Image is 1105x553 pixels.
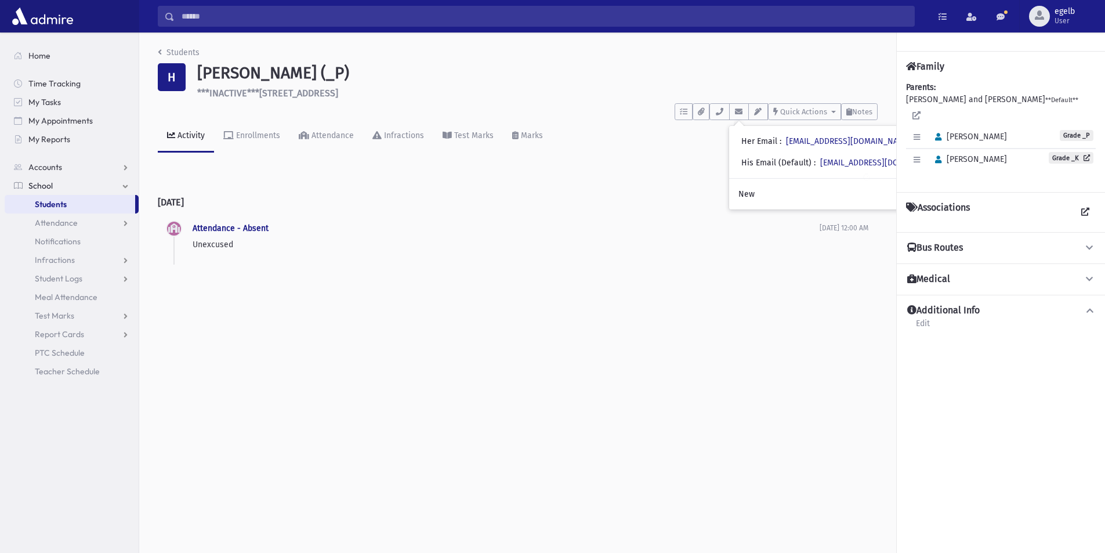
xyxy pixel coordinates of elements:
div: His Email (Default) [741,157,945,169]
span: Grade _P [1060,130,1093,141]
a: Marks [503,120,552,153]
a: Grade _K [1049,152,1093,164]
button: Additional Info [906,305,1096,317]
span: egelb [1055,7,1075,16]
img: AdmirePro [9,5,76,28]
a: My Appointments [5,111,139,130]
a: Notifications [5,232,139,251]
input: Search [175,6,914,27]
span: My Appointments [28,115,93,126]
span: [PERSON_NAME] [930,154,1007,164]
b: Parents: [906,82,936,92]
a: [EMAIL_ADDRESS][DOMAIN_NAME] [820,158,945,168]
a: Attendance - Absent [193,223,269,233]
a: Test Marks [433,120,503,153]
a: Attendance [5,214,139,232]
span: Home [28,50,50,61]
a: [EMAIL_ADDRESS][DOMAIN_NAME] [786,136,911,146]
button: Quick Actions [768,103,841,120]
p: Unexcused [193,238,820,251]
span: Report Cards [35,329,84,339]
span: [DATE] 12:00 AM [820,224,868,232]
span: Notifications [35,236,81,247]
a: Accounts [5,158,139,176]
span: Infractions [35,255,75,265]
span: Meal Attendance [35,292,97,302]
span: Teacher Schedule [35,366,100,377]
h4: Medical [907,273,950,285]
a: Student Logs [5,269,139,288]
a: School [5,176,139,195]
span: School [28,180,53,191]
a: Report Cards [5,325,139,344]
span: : [780,136,781,146]
a: Infractions [363,120,433,153]
a: PTC Schedule [5,344,139,362]
span: Student Logs [35,273,82,284]
a: Time Tracking [5,74,139,93]
span: Test Marks [35,310,74,321]
div: Infractions [382,131,424,140]
h4: Additional Info [907,305,980,317]
a: Teacher Schedule [5,362,139,381]
a: My Reports [5,130,139,149]
a: Activity [158,120,214,153]
span: Time Tracking [28,78,81,89]
button: Notes [841,103,878,120]
span: : [814,158,816,168]
span: Attendance [35,218,78,228]
span: User [1055,16,1075,26]
span: Students [35,199,67,209]
a: Students [5,195,135,214]
span: Accounts [28,162,62,172]
div: Attendance [309,131,354,140]
span: Quick Actions [780,107,827,116]
div: Her Email [741,135,911,147]
div: Activity [175,131,205,140]
nav: breadcrumb [158,46,200,63]
a: Infractions [5,251,139,269]
div: H [158,63,186,91]
h4: Family [906,61,944,72]
div: Marks [519,131,543,140]
h2: [DATE] [158,187,878,217]
span: My Tasks [28,97,61,107]
a: View all Associations [1075,202,1096,223]
a: Home [5,46,139,65]
span: My Reports [28,134,70,144]
div: Enrollments [234,131,280,140]
button: Bus Routes [906,242,1096,254]
a: Attendance [289,120,363,153]
a: Meal Attendance [5,288,139,306]
span: [PERSON_NAME] [930,132,1007,142]
h4: Bus Routes [907,242,963,254]
h6: ***INACTIVE***[STREET_ADDRESS] [197,88,878,99]
a: Students [158,48,200,57]
div: [PERSON_NAME] and [PERSON_NAME] [906,81,1096,183]
button: Medical [906,273,1096,285]
a: Enrollments [214,120,289,153]
a: Edit [915,317,930,338]
span: Notes [852,107,872,116]
div: Test Marks [452,131,494,140]
span: PTC Schedule [35,348,85,358]
a: New [729,183,955,205]
a: Test Marks [5,306,139,325]
h1: [PERSON_NAME] (_P) [197,63,878,83]
h4: Associations [906,202,970,223]
a: My Tasks [5,93,139,111]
